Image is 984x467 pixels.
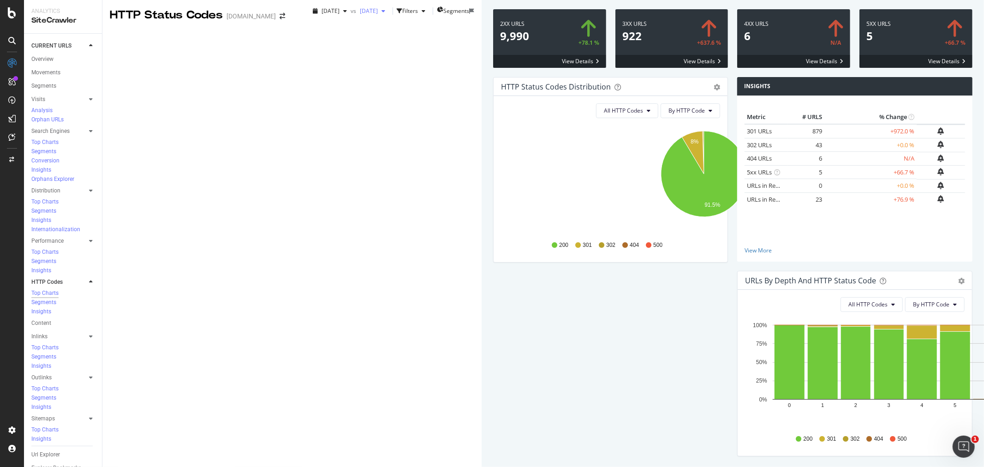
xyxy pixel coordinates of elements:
a: Top Charts [31,198,95,207]
div: HTTP Status Codes Distribution [501,82,611,91]
a: Insights [31,166,95,175]
a: 404 URLs [747,154,772,162]
div: Top Charts [31,385,59,393]
div: Segments [31,299,56,306]
div: gear [958,278,965,284]
a: Outlinks [31,373,86,383]
div: bell-plus [937,155,944,162]
div: Top Charts [31,289,59,297]
a: Segments [31,394,95,403]
button: [DATE] [309,4,351,18]
div: Visits [31,95,45,104]
td: N/A [824,152,917,166]
a: Top Charts [31,343,95,353]
a: Insights [31,266,95,275]
div: Insights [31,166,51,174]
div: Segments [31,207,56,215]
span: 500 [898,435,907,443]
div: bell-plus [937,127,944,135]
div: Inlinks [31,332,48,341]
text: 0 [788,402,791,408]
a: Analysis [31,106,95,115]
button: By HTTP Code [661,103,720,118]
a: Orphan URLs [31,115,95,125]
div: [DOMAIN_NAME] [227,12,276,21]
th: % Change [824,110,917,124]
div: Overview [31,54,54,64]
div: Top Charts [31,138,59,146]
button: [DATE] [356,4,389,18]
div: CURRENT URLS [31,41,72,51]
a: Top Charts [31,289,95,298]
th: Metric [745,110,787,124]
span: All HTTP Codes [604,107,643,114]
div: Insights [31,435,51,443]
div: bell-plus [937,182,944,189]
div: arrow-right-arrow-left [280,13,285,19]
text: 4 [921,402,924,408]
a: Insights [31,403,95,412]
div: Sitemaps [31,414,55,424]
a: Insights [31,307,95,317]
td: +76.9 % [824,192,917,206]
div: Internationalization [31,226,80,233]
a: Top Charts [31,248,95,257]
div: Search Engines [31,126,70,136]
div: Outlinks [31,373,52,383]
td: +0.0 % [824,179,917,193]
div: HTTP Status Codes [110,7,223,23]
th: # URLS [787,110,824,124]
div: Content [31,318,51,328]
div: Insights [31,267,51,275]
div: Insights [31,308,51,316]
a: Insights [31,362,95,371]
svg: A chart. [501,126,906,233]
div: Orphans Explorer [31,175,74,183]
td: +66.7 % [824,165,917,179]
div: Analytics [31,7,95,15]
span: 404 [630,241,639,249]
span: 404 [874,435,883,443]
a: Overview [31,54,95,64]
div: Segments [31,394,56,402]
text: 50% [756,359,767,365]
span: 301 [583,241,592,249]
a: Search Engines [31,126,86,136]
div: Conversion [31,157,60,165]
a: Segments [31,81,95,91]
a: Performance [31,236,86,246]
div: Url Explorer [31,450,60,460]
div: URLs by Depth and HTTP Status Code [745,276,876,285]
text: 91.5% [704,202,720,208]
text: 0% [759,396,768,403]
a: HTTP Codes [31,277,86,287]
td: 6 [787,152,824,166]
text: 100% [753,322,768,329]
a: Segments [31,353,95,362]
td: +972.0 % [824,124,917,138]
div: Top Charts [31,344,59,352]
span: 302 [851,435,860,443]
a: Distribution [31,186,86,196]
div: bell-plus [937,195,944,203]
span: 1 [972,436,979,443]
a: Segments [31,257,95,266]
h4: Insights [744,82,770,91]
td: 879 [787,124,824,138]
div: Insights [31,403,51,411]
a: 301 URLs [747,127,772,135]
a: Insights [31,216,95,225]
button: All HTTP Codes [596,103,658,118]
td: 43 [787,138,824,152]
div: Segments [31,81,56,91]
div: gear [714,84,720,90]
span: 200 [559,241,568,249]
div: Segments [31,353,56,361]
a: Movements [31,68,95,78]
div: Segments [31,257,56,265]
button: All HTTP Codes [841,297,903,312]
div: Segments [31,148,56,156]
text: 3 [888,402,890,408]
span: 2025 Aug. 19th [322,7,340,15]
span: 301 [827,435,836,443]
